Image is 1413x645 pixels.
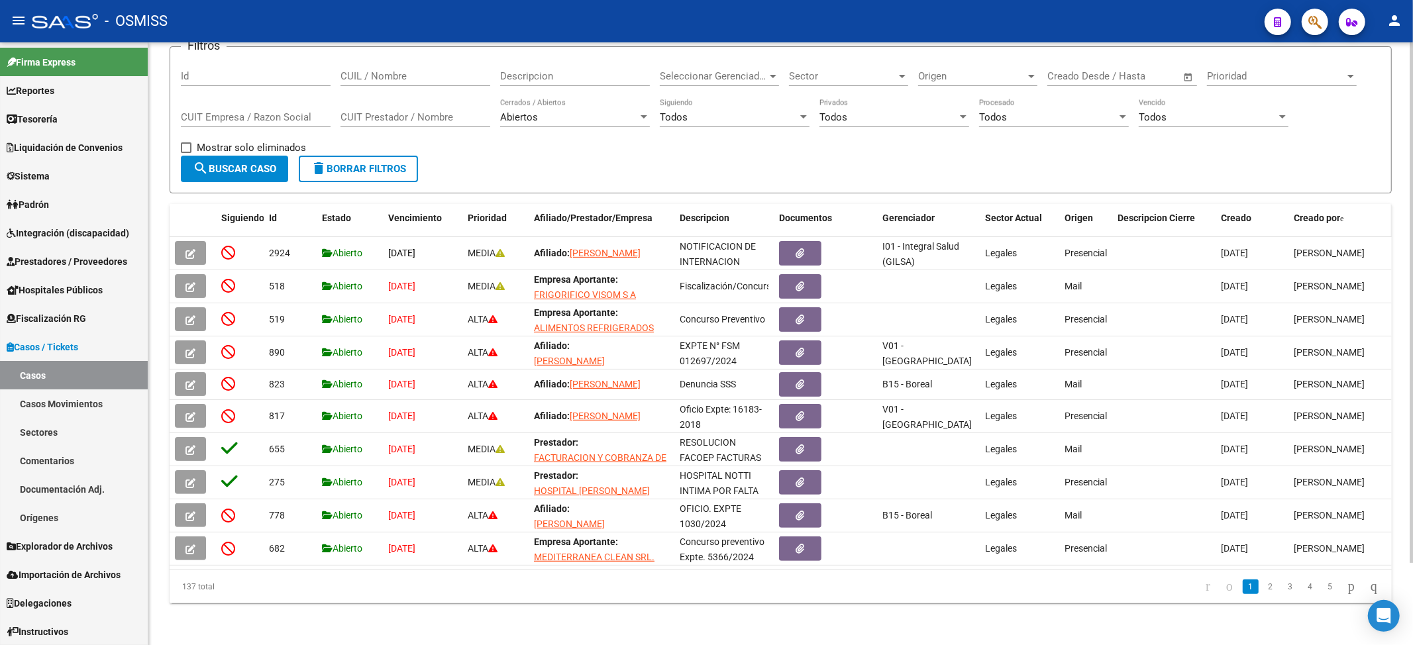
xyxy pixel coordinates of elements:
span: Todos [819,111,847,123]
span: Todos [660,111,688,123]
button: Buscar Caso [181,156,288,182]
span: Casos / Tickets [7,340,78,354]
datatable-header-cell: Sector Actual [980,204,1060,248]
span: Mostrar solo eliminados [197,140,306,156]
span: Presencial [1065,411,1108,421]
span: ALTA [468,314,497,324]
span: Firma Express [7,55,76,70]
span: [DATE] [1221,411,1248,421]
span: Tesorería [7,112,58,126]
span: [PERSON_NAME] [570,248,641,258]
span: Legales [986,281,1018,291]
span: 655 [269,444,285,454]
span: Legales [986,477,1018,487]
a: go to first page [1200,579,1216,594]
span: EXPTE N° FSM 012697/2024 [680,340,740,366]
span: 519 [269,314,285,324]
span: 890 [269,347,285,358]
span: Prestadores / Proveedores [7,254,127,269]
span: [PERSON_NAME] [1294,314,1365,324]
span: [PERSON_NAME] [1294,347,1365,358]
span: [DATE] [388,347,415,358]
span: Mail [1065,510,1082,521]
span: Fiscalización RG [7,311,86,326]
span: Concurso Preventivo [680,314,765,324]
datatable-header-cell: Gerenciador [877,204,980,248]
span: Legales [986,314,1018,324]
span: Legales [986,543,1018,554]
span: Abierto [322,314,362,324]
span: [DATE] [1221,444,1248,454]
span: Id [269,213,277,223]
span: 518 [269,281,285,291]
span: [PERSON_NAME] [1294,379,1365,389]
span: [DATE] [388,281,415,291]
span: Abierto [322,444,362,454]
span: V01 - [GEOGRAPHIC_DATA] [882,340,972,366]
span: Oficio Expte: 16183-2018 [680,404,762,430]
span: OFICIO. EXPTE 1030/2024 [680,503,741,529]
span: [DATE] [1221,347,1248,358]
strong: Prestador: [534,437,578,448]
span: [PERSON_NAME] [570,379,641,389]
span: Descripcion Cierre [1118,213,1196,223]
span: [DATE] [1221,543,1248,554]
span: HOSPITAL [PERSON_NAME] [534,485,650,496]
a: go to last page [1365,579,1383,594]
span: Delegaciones [7,596,72,611]
strong: Empresa Aportante: [534,307,618,318]
span: RESOLUCION FACOEP FACTURAS EN JUICIO [680,437,761,478]
div: 137 total [170,570,411,603]
strong: Afiliado: [534,340,570,351]
span: 682 [269,543,285,554]
datatable-header-cell: Id [264,204,317,248]
datatable-header-cell: Creado [1216,204,1288,248]
span: [DATE] [388,477,415,487]
a: 3 [1282,579,1298,594]
span: Abierto [322,510,362,521]
span: Legales [986,347,1018,358]
span: 817 [269,411,285,421]
span: Abierto [322,379,362,389]
span: ALTA [468,411,497,421]
a: go to previous page [1220,579,1239,594]
span: HOSPITAL NOTTI INTIMA POR FALTA DE PAGO [680,470,759,511]
mat-icon: person [1387,13,1402,28]
strong: Prestador: [534,470,578,481]
span: [PERSON_NAME] [PERSON_NAME] [534,356,605,381]
datatable-header-cell: Creado por [1288,204,1392,248]
span: - OSMISS [105,7,168,36]
span: 823 [269,379,285,389]
span: 2924 [269,248,290,258]
span: [DATE] [1221,314,1248,324]
span: FACTURACION Y COBRANZA DE LOS EFECTORES PUBLICOS S.E. [534,452,667,478]
span: Estado [322,213,351,223]
datatable-header-cell: Siguiendo [216,204,264,248]
span: MEDIA [468,444,505,454]
strong: Empresa Aportante: [534,536,618,547]
span: Seleccionar Gerenciador [660,70,767,82]
span: Hospitales Públicos [7,283,103,297]
span: [PERSON_NAME] [PERSON_NAME] [534,519,605,544]
span: [DATE] [388,510,415,521]
a: 1 [1243,579,1259,594]
span: MEDITERRANEA CLEAN SRL. [534,552,654,562]
span: B15 - Boreal [882,379,932,389]
span: [DATE] [1221,248,1248,258]
span: Buscar Caso [193,163,276,175]
h3: Filtros [181,36,227,55]
span: Importación de Archivos [7,568,121,582]
span: Siguiendo [221,213,264,223]
span: Sistema [7,169,50,183]
span: Abierto [322,347,362,358]
span: [DATE] [388,379,415,389]
span: Gerenciador [882,213,935,223]
span: [PERSON_NAME] [1294,411,1365,421]
span: Liquidación de Convenios [7,140,123,155]
strong: Afiliado: [534,503,570,514]
span: Todos [979,111,1007,123]
span: Abierto [322,281,362,291]
span: MEDIA [468,477,505,487]
input: Start date [1047,70,1090,82]
span: [PERSON_NAME] [1294,281,1365,291]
